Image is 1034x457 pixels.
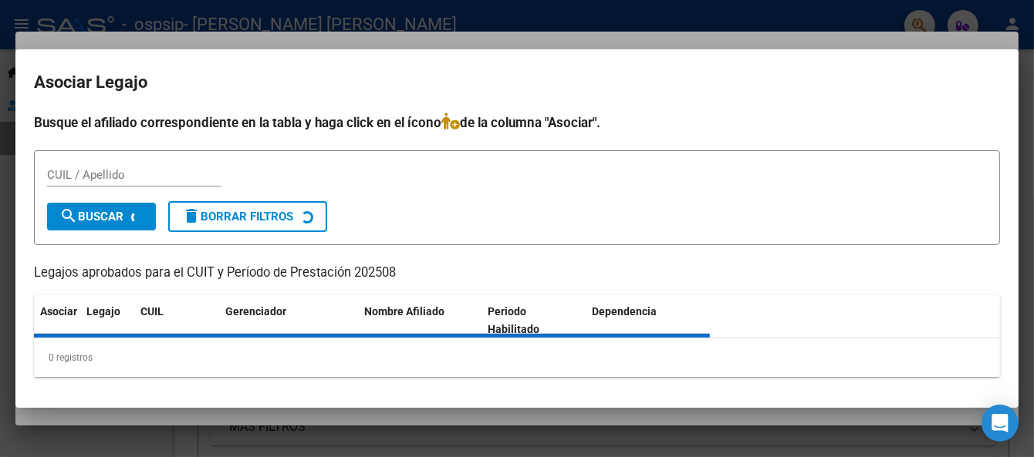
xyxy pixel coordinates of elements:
[593,305,657,318] span: Dependencia
[34,113,1000,133] h4: Busque el afiliado correspondiente en la tabla y haga click en el ícono de la columna "Asociar".
[59,207,78,225] mat-icon: search
[40,305,77,318] span: Asociar
[982,405,1019,442] div: Open Intercom Messenger
[47,203,156,230] button: Buscar
[140,305,164,318] span: CUIL
[59,210,123,223] span: Buscar
[358,295,482,346] datatable-header-cell: Nombre Afiliado
[219,295,358,346] datatable-header-cell: Gerenciador
[182,207,201,225] mat-icon: delete
[225,305,286,318] span: Gerenciador
[182,210,293,223] span: Borrar Filtros
[34,264,1000,283] p: Legajos aprobados para el CUIT y Período de Prestación 202508
[80,295,134,346] datatable-header-cell: Legajo
[34,68,1000,97] h2: Asociar Legajo
[586,295,711,346] datatable-header-cell: Dependencia
[86,305,120,318] span: Legajo
[364,305,444,318] span: Nombre Afiliado
[482,295,586,346] datatable-header-cell: Periodo Habilitado
[34,338,1000,377] div: 0 registros
[168,201,327,232] button: Borrar Filtros
[488,305,540,335] span: Periodo Habilitado
[134,295,219,346] datatable-header-cell: CUIL
[34,295,80,346] datatable-header-cell: Asociar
